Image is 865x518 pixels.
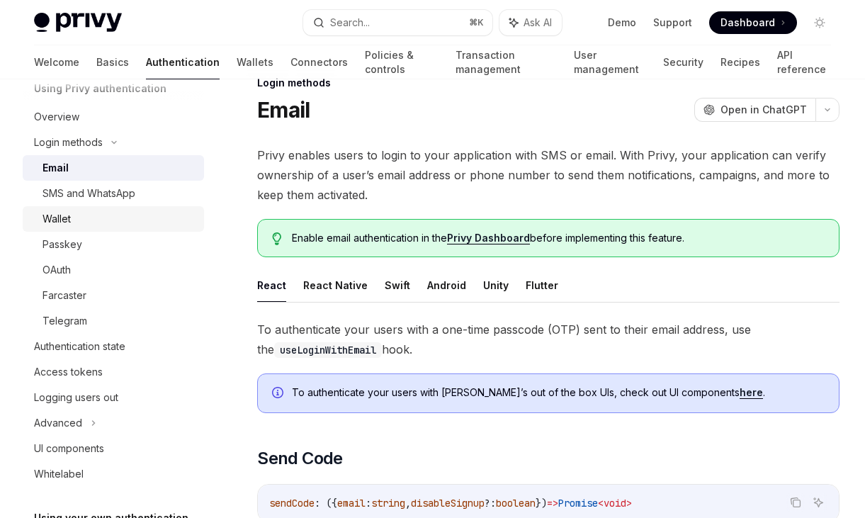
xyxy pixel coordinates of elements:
[483,269,509,302] button: Unity
[499,10,562,35] button: Ask AI
[526,269,558,302] button: Flutter
[23,104,204,130] a: Overview
[290,45,348,79] a: Connectors
[456,45,558,79] a: Transaction management
[23,308,204,334] a: Telegram
[34,466,84,483] div: Whitelabel
[43,287,86,304] div: Farcaster
[663,45,703,79] a: Security
[257,76,839,90] div: Login methods
[34,389,118,406] div: Logging users out
[23,334,204,359] a: Authentication state
[720,103,807,117] span: Open in ChatGPT
[558,497,598,509] span: Promise
[411,497,485,509] span: disableSignup
[34,134,103,151] div: Login methods
[447,232,530,244] a: Privy Dashboard
[43,236,82,253] div: Passkey
[146,45,220,79] a: Authentication
[709,11,797,34] a: Dashboard
[257,447,343,470] span: Send Code
[23,232,204,257] a: Passkey
[720,16,775,30] span: Dashboard
[524,16,552,30] span: Ask AI
[808,11,831,34] button: Toggle dark mode
[547,497,558,509] span: =>
[257,97,310,123] h1: Email
[536,497,547,509] span: })
[303,10,492,35] button: Search...⌘K
[34,415,82,432] div: Advanced
[34,13,122,33] img: light logo
[257,269,286,302] button: React
[23,283,204,308] a: Farcaster
[34,108,79,125] div: Overview
[337,497,366,509] span: email
[598,497,604,509] span: <
[385,269,410,302] button: Swift
[43,261,71,278] div: OAuth
[777,45,831,79] a: API reference
[574,45,646,79] a: User management
[257,320,839,359] span: To authenticate your users with a one-time passcode (OTP) sent to their email address, use the hook.
[303,269,368,302] button: React Native
[604,497,626,509] span: void
[23,206,204,232] a: Wallet
[485,497,496,509] span: ?:
[786,493,805,512] button: Copy the contents from the code block
[96,45,129,79] a: Basics
[23,181,204,206] a: SMS and WhatsApp
[43,210,71,227] div: Wallet
[274,342,382,358] code: useLoginWithEmail
[694,98,815,122] button: Open in ChatGPT
[292,231,825,245] span: Enable email authentication in the before implementing this feature.
[365,45,439,79] a: Policies & controls
[23,359,204,385] a: Access tokens
[257,145,839,205] span: Privy enables users to login to your application with SMS or email. With Privy, your application ...
[23,385,204,410] a: Logging users out
[330,14,370,31] div: Search...
[23,155,204,181] a: Email
[34,440,104,457] div: UI components
[469,17,484,28] span: ⌘ K
[366,497,371,509] span: :
[405,497,411,509] span: ,
[237,45,273,79] a: Wallets
[626,497,632,509] span: >
[34,338,125,355] div: Authentication state
[496,497,536,509] span: boolean
[43,159,69,176] div: Email
[315,497,337,509] span: : ({
[427,269,466,302] button: Android
[23,257,204,283] a: OAuth
[23,436,204,461] a: UI components
[269,497,315,509] span: sendCode
[34,45,79,79] a: Welcome
[653,16,692,30] a: Support
[23,461,204,487] a: Whitelabel
[34,364,103,381] div: Access tokens
[720,45,760,79] a: Recipes
[608,16,636,30] a: Demo
[292,385,825,400] span: To authenticate your users with [PERSON_NAME]’s out of the box UIs, check out UI components .
[272,387,286,401] svg: Info
[371,497,405,509] span: string
[43,313,87,330] div: Telegram
[809,493,827,512] button: Ask AI
[43,185,135,202] div: SMS and WhatsApp
[272,232,282,245] svg: Tip
[740,386,763,399] a: here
